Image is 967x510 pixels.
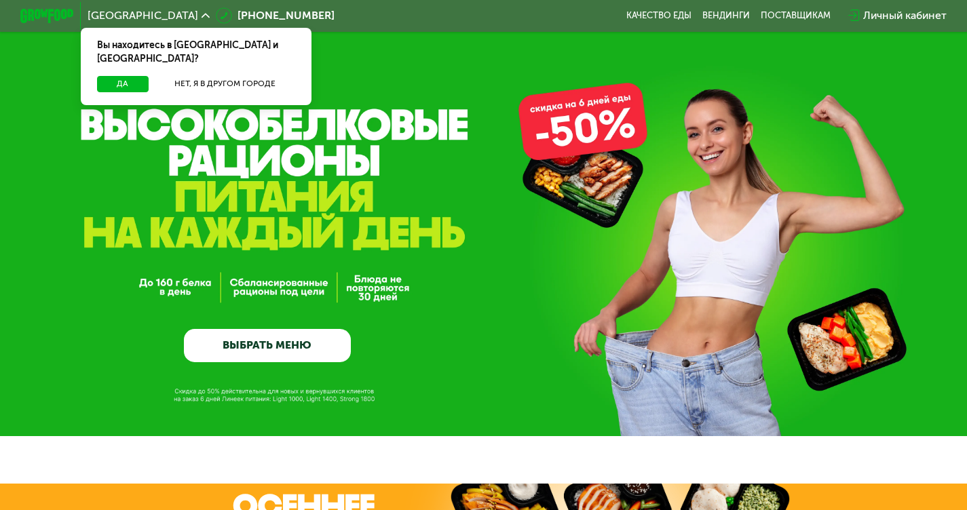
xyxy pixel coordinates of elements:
[97,76,149,92] button: Да
[88,10,198,21] span: [GEOGRAPHIC_DATA]
[626,10,691,21] a: Качество еды
[154,76,296,92] button: Нет, я в другом городе
[702,10,750,21] a: Вендинги
[184,329,351,362] a: ВЫБРАТЬ МЕНЮ
[216,7,335,24] a: [PHONE_NUMBER]
[81,28,311,76] div: Вы находитесь в [GEOGRAPHIC_DATA] и [GEOGRAPHIC_DATA]?
[863,7,947,24] div: Личный кабинет
[761,10,831,21] div: поставщикам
